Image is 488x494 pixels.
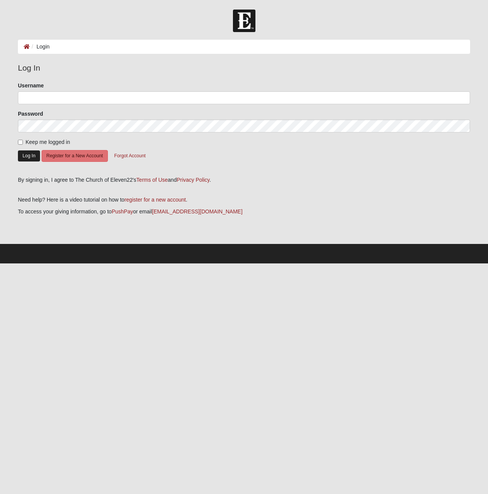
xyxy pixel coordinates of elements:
button: Forgot Account [109,150,151,162]
a: Privacy Policy [177,177,209,183]
legend: Log In [18,62,470,74]
li: Login [30,43,50,51]
a: [EMAIL_ADDRESS][DOMAIN_NAME] [152,208,242,215]
button: Register for a New Account [42,150,108,162]
a: register for a new account [124,197,186,203]
input: Keep me logged in [18,140,23,145]
a: PushPay [112,208,133,215]
a: Terms of Use [136,177,168,183]
span: Keep me logged in [26,139,70,145]
p: To access your giving information, go to or email [18,208,470,216]
p: Need help? Here is a video tutorial on how to . [18,196,470,204]
button: Log In [18,150,40,161]
label: Username [18,82,44,89]
div: By signing in, I agree to The Church of Eleven22's and . [18,176,470,184]
label: Password [18,110,43,118]
img: Church of Eleven22 Logo [233,10,255,32]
